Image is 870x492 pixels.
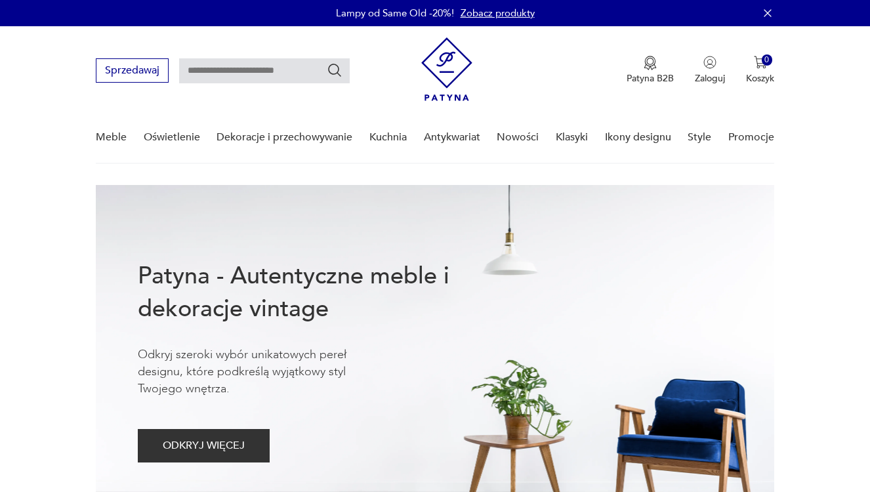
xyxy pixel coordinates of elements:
img: Patyna - sklep z meblami i dekoracjami vintage [421,37,472,101]
a: Style [688,112,711,163]
a: Nowości [497,112,539,163]
button: ODKRYJ WIĘCEJ [138,429,270,462]
a: Sprzedawaj [96,67,169,76]
p: Zaloguj [695,72,725,85]
img: Ikona medalu [644,56,657,70]
a: Promocje [728,112,774,163]
button: Zaloguj [695,56,725,85]
a: Antykwariat [424,112,480,163]
img: Ikona koszyka [754,56,767,69]
p: Patyna B2B [627,72,674,85]
img: Ikonka użytkownika [703,56,716,69]
a: Meble [96,112,127,163]
a: Kuchnia [369,112,407,163]
p: Koszyk [746,72,774,85]
div: 0 [762,54,773,66]
a: Oświetlenie [144,112,200,163]
p: Odkryj szeroki wybór unikatowych pereł designu, które podkreślą wyjątkowy styl Twojego wnętrza. [138,346,387,398]
a: Klasyki [556,112,588,163]
a: ODKRYJ WIĘCEJ [138,442,270,451]
p: Lampy od Same Old -20%! [336,7,454,20]
a: Ikony designu [605,112,671,163]
a: Zobacz produkty [461,7,535,20]
button: Sprzedawaj [96,58,169,83]
a: Dekoracje i przechowywanie [217,112,352,163]
button: 0Koszyk [746,56,774,85]
h1: Patyna - Autentyczne meble i dekoracje vintage [138,260,492,325]
button: Patyna B2B [627,56,674,85]
a: Ikona medaluPatyna B2B [627,56,674,85]
button: Szukaj [327,62,342,78]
